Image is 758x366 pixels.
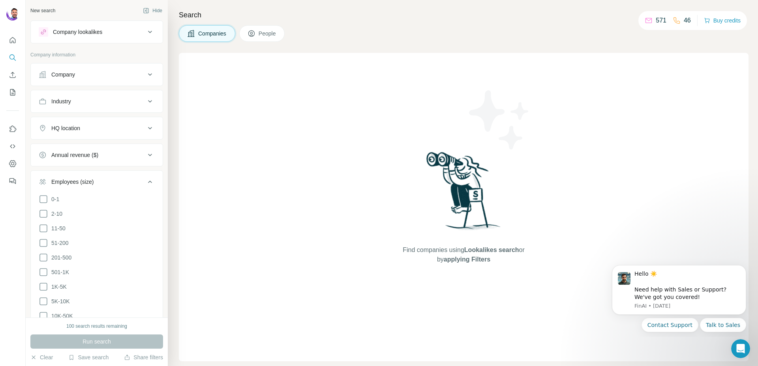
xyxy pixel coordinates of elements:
span: Lookalikes search [464,246,519,253]
button: Employees (size) [31,172,163,194]
span: applying Filters [444,256,490,263]
button: My lists [6,85,19,99]
button: Hide [137,5,168,17]
div: New search [30,7,55,14]
iframe: Intercom live chat [731,339,750,358]
img: Avatar [6,8,19,21]
span: 2-10 [48,210,62,218]
span: 201-500 [48,254,71,261]
span: 0-1 [48,195,59,203]
div: Industry [51,97,71,105]
button: Annual revenue ($) [31,146,163,164]
div: HQ location [51,124,80,132]
span: Companies [198,30,227,37]
div: Company lookalikes [53,28,102,36]
img: Surfe Illustration - Woman searching with binoculars [423,150,505,238]
img: Surfe Illustration - Stars [464,84,535,155]
span: People [259,30,277,37]
button: Industry [31,92,163,111]
button: Dashboard [6,157,19,171]
h4: Search [179,9,749,21]
button: Use Surfe API [6,139,19,153]
button: Company lookalikes [31,22,163,41]
button: Save search [68,353,109,361]
iframe: Intercom notifications message [600,258,758,337]
button: Enrich CSV [6,68,19,82]
button: Search [6,50,19,65]
button: Buy credits [704,15,741,26]
p: Company information [30,51,163,58]
span: 501-1K [48,268,69,276]
span: 5K-10K [48,297,70,305]
button: Use Surfe on LinkedIn [6,122,19,136]
div: Annual revenue ($) [51,151,98,159]
span: 51-200 [48,239,69,247]
button: Company [31,65,163,84]
div: Company [51,71,75,78]
span: 10K-50K [48,312,73,320]
div: Employees (size) [51,178,94,186]
button: HQ location [31,119,163,138]
button: Clear [30,353,53,361]
p: 46 [684,16,691,25]
div: 100 search results remaining [66,323,127,330]
span: Find companies using or by [400,245,527,264]
button: Share filters [124,353,163,361]
button: Quick start [6,33,19,47]
span: 1K-5K [48,283,67,291]
button: Feedback [6,174,19,188]
p: 571 [656,16,666,25]
span: 11-50 [48,224,66,232]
